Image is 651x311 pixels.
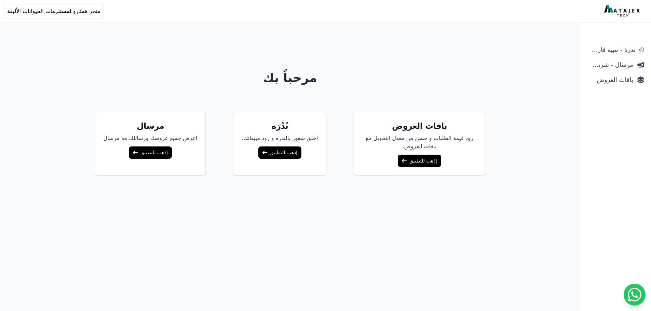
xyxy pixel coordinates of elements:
[587,60,633,70] span: مرسال - شريط دعاية
[362,121,476,131] h5: باقات العروض
[7,7,100,15] span: متجر همتارو لمستلزمات الحيوانات الأليفة
[587,75,633,85] span: باقات العروض
[242,134,318,142] p: إخلق شعور بالندرة و زود مبيعاتك.
[129,146,172,159] a: إذهب للتطبيق
[28,71,553,85] h1: مرحباً بك
[604,5,641,17] img: MatajerTech Logo
[362,134,476,151] p: زود قيمة الطلبات و حسن من معدل التحويل مغ باقات العروض.
[104,121,198,131] h5: مرسال
[4,4,104,18] button: متجر همتارو لمستلزمات الحيوانات الأليفة
[587,45,635,55] span: ندرة - تنبية قارب علي النفاذ
[398,155,441,167] a: إذهب للتطبيق
[242,121,318,131] h5: نُدْرَة
[104,134,198,142] p: اعرض جميع عروضك ورسائلك مع مرسال
[258,146,301,159] a: إذهب للتطبيق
